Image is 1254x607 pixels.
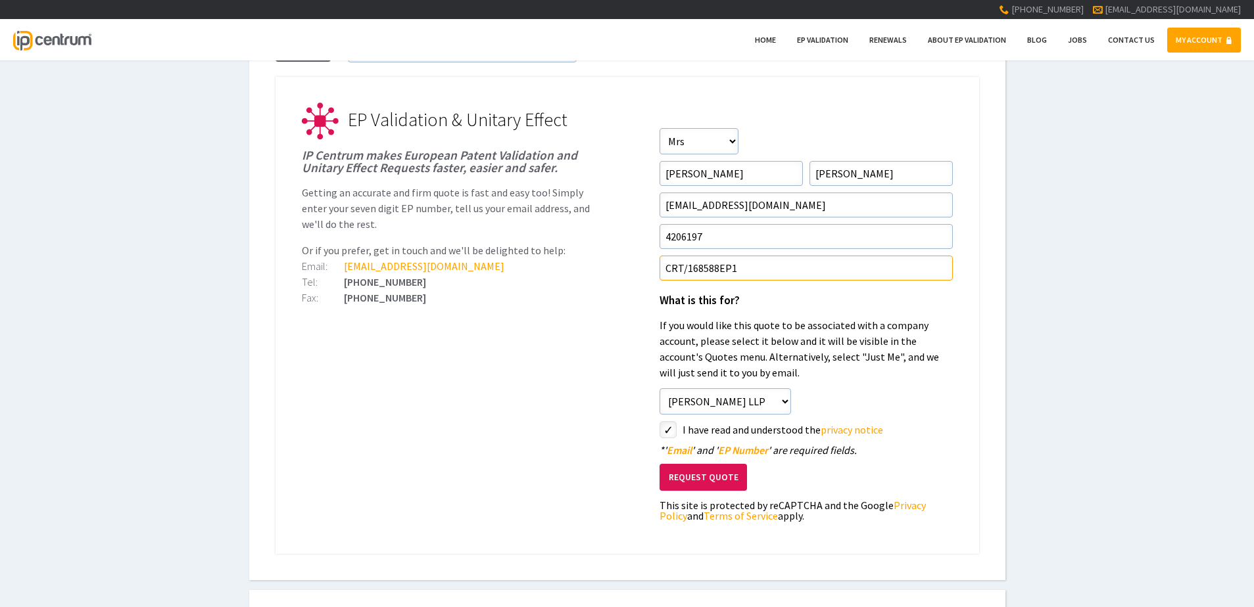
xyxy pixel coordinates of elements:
[660,445,953,455] div: ' ' and ' ' are required fields.
[704,509,778,522] a: Terms of Service
[660,317,953,380] p: If you would like this quote to be associated with a company account, please select it below and ...
[660,161,803,186] input: First Name
[746,28,784,53] a: Home
[660,192,953,217] input: Email
[809,161,953,186] input: Surname
[302,277,344,287] div: Tel:
[821,423,883,436] a: privacy notice
[302,242,595,258] p: Or if you prefer, get in touch and we'll be delighted to help:
[302,292,595,303] div: [PHONE_NUMBER]
[660,295,953,307] h1: What is this for?
[919,28,1015,53] a: About EP Validation
[660,256,953,281] input: Your Reference
[869,35,907,45] span: Renewals
[660,421,677,438] label: styled-checkbox
[1105,3,1241,15] a: [EMAIL_ADDRESS][DOMAIN_NAME]
[683,421,953,438] label: I have read and understood the
[1059,28,1096,53] a: Jobs
[1167,28,1241,53] a: MY ACCOUNT
[302,185,595,232] p: Getting an accurate and firm quote is fast and easy too! Simply enter your seven digit EP number,...
[660,500,953,521] div: This site is protected by reCAPTCHA and the Google and apply.
[660,464,747,491] button: Request Quote
[1108,35,1155,45] span: Contact Us
[718,443,768,457] span: EP Number
[302,277,595,287] div: [PHONE_NUMBER]
[660,224,953,249] input: EP Number
[348,108,567,131] span: EP Validation & Unitary Effect
[755,35,776,45] span: Home
[1099,28,1163,53] a: Contact Us
[344,259,504,273] a: [EMAIL_ADDRESS][DOMAIN_NAME]
[660,499,926,522] a: Privacy Policy
[302,149,595,174] h1: IP Centrum makes European Patent Validation and Unitary Effect Requests faster, easier and safer.
[1027,35,1047,45] span: Blog
[797,35,848,45] span: EP Validation
[1011,3,1084,15] span: [PHONE_NUMBER]
[13,19,91,60] a: IP Centrum
[1019,28,1055,53] a: Blog
[788,28,857,53] a: EP Validation
[667,443,692,457] span: Email
[302,292,344,303] div: Fax:
[861,28,915,53] a: Renewals
[1068,35,1087,45] span: Jobs
[928,35,1006,45] span: About EP Validation
[302,261,344,271] div: Email:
